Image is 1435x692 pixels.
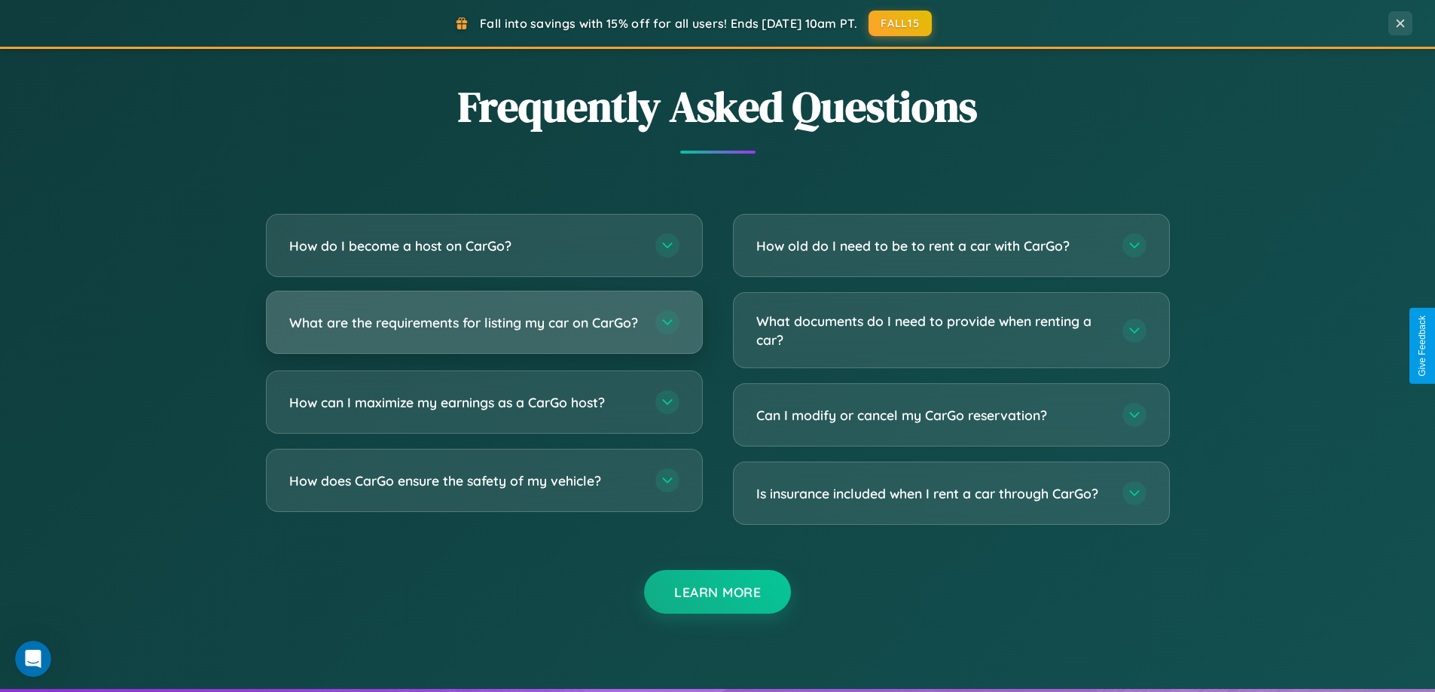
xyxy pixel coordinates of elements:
iframe: Intercom live chat [15,641,51,677]
button: FALL15 [869,11,932,36]
h3: What documents do I need to provide when renting a car? [756,312,1107,349]
h3: Is insurance included when I rent a car through CarGo? [756,484,1107,503]
h3: How do I become a host on CarGo? [289,236,640,255]
span: Fall into savings with 15% off for all users! Ends [DATE] 10am PT. [480,16,857,31]
h3: Can I modify or cancel my CarGo reservation? [756,406,1107,425]
h3: How does CarGo ensure the safety of my vehicle? [289,471,640,490]
h3: How can I maximize my earnings as a CarGo host? [289,393,640,412]
h3: How old do I need to be to rent a car with CarGo? [756,236,1107,255]
h3: What are the requirements for listing my car on CarGo? [289,313,640,332]
div: Give Feedback [1417,316,1427,376]
button: Learn More [644,570,791,614]
h2: Frequently Asked Questions [266,78,1170,136]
